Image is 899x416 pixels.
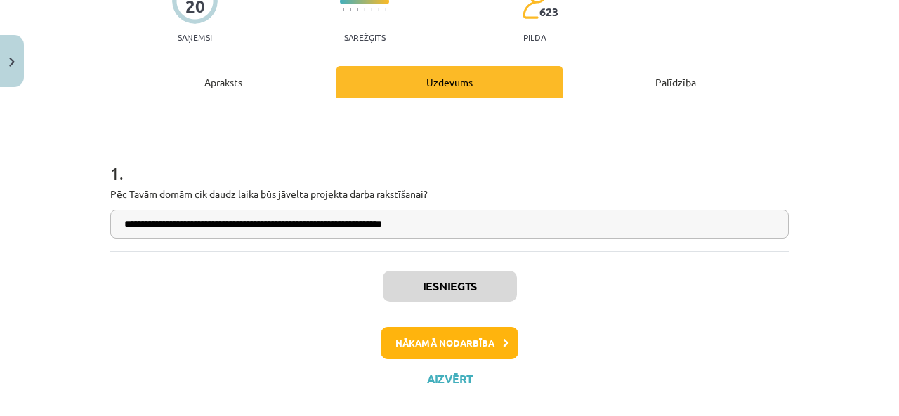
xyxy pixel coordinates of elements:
[381,327,518,359] button: Nākamā nodarbība
[110,139,789,182] h1: 1 .
[423,372,476,386] button: Aizvērt
[383,271,517,302] button: Iesniegts
[110,66,336,98] div: Apraksts
[523,32,546,42] p: pilda
[385,8,386,11] img: icon-short-line-57e1e144782c952c97e751825c79c345078a6d821885a25fce030b3d8c18986b.svg
[172,32,218,42] p: Saņemsi
[357,8,358,11] img: icon-short-line-57e1e144782c952c97e751825c79c345078a6d821885a25fce030b3d8c18986b.svg
[539,6,558,18] span: 623
[336,66,563,98] div: Uzdevums
[9,58,15,67] img: icon-close-lesson-0947bae3869378f0d4975bcd49f059093ad1ed9edebbc8119c70593378902aed.svg
[344,32,386,42] p: Sarežģīts
[110,187,789,201] p: Pēc Tavām domām cik daudz laika būs jāvelta projekta darba rakstīšanai?
[563,66,789,98] div: Palīdzība
[378,8,379,11] img: icon-short-line-57e1e144782c952c97e751825c79c345078a6d821885a25fce030b3d8c18986b.svg
[350,8,351,11] img: icon-short-line-57e1e144782c952c97e751825c79c345078a6d821885a25fce030b3d8c18986b.svg
[343,8,344,11] img: icon-short-line-57e1e144782c952c97e751825c79c345078a6d821885a25fce030b3d8c18986b.svg
[371,8,372,11] img: icon-short-line-57e1e144782c952c97e751825c79c345078a6d821885a25fce030b3d8c18986b.svg
[364,8,365,11] img: icon-short-line-57e1e144782c952c97e751825c79c345078a6d821885a25fce030b3d8c18986b.svg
